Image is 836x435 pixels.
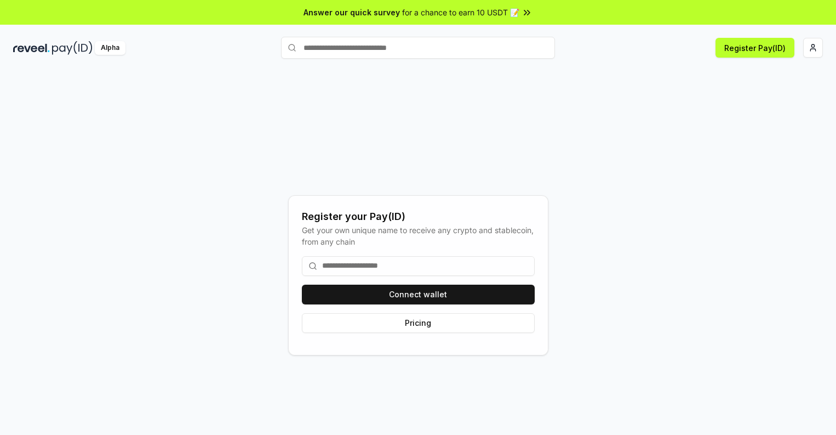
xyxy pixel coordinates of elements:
button: Connect wallet [302,285,535,304]
img: pay_id [52,41,93,55]
span: for a chance to earn 10 USDT 📝 [402,7,519,18]
img: reveel_dark [13,41,50,55]
span: Answer our quick survey [304,7,400,18]
div: Get your own unique name to receive any crypto and stablecoin, from any chain [302,224,535,247]
div: Alpha [95,41,125,55]
button: Register Pay(ID) [715,38,794,58]
div: Register your Pay(ID) [302,209,535,224]
button: Pricing [302,313,535,333]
